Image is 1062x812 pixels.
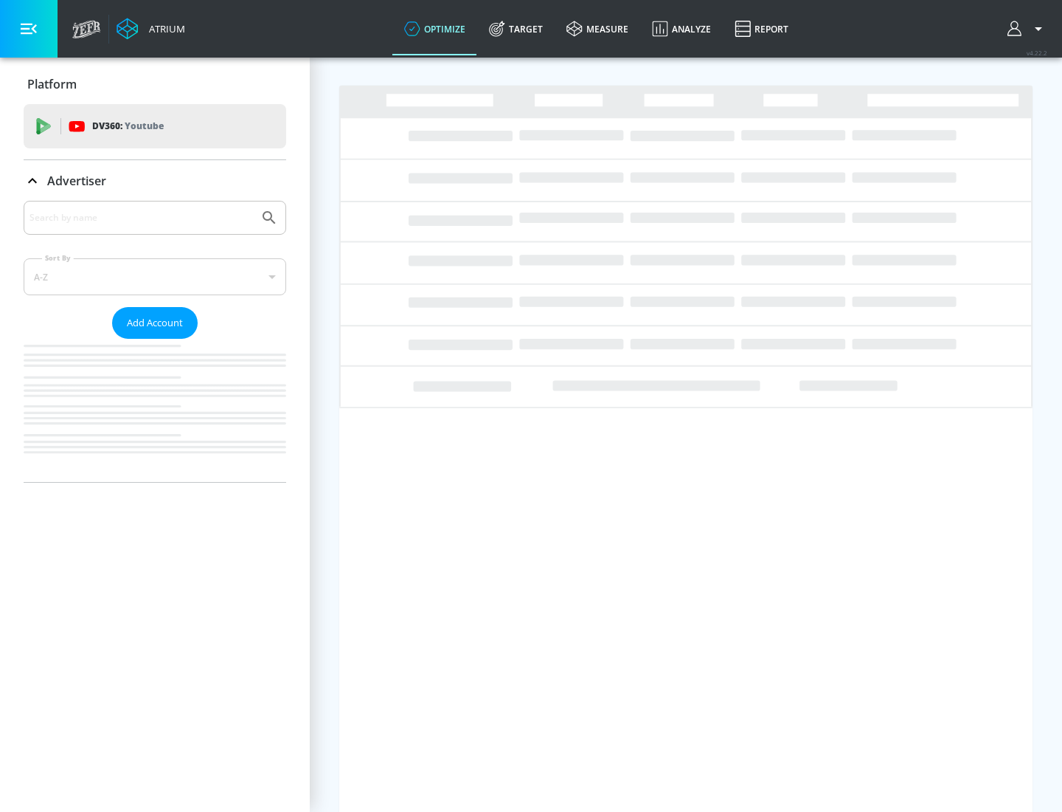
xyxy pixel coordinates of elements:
div: Atrium [143,22,185,35]
label: Sort By [42,253,74,263]
a: Analyze [640,2,723,55]
nav: list of Advertiser [24,339,286,482]
p: Platform [27,76,77,92]
div: A-Z [24,258,286,295]
p: DV360: [92,118,164,134]
a: Report [723,2,800,55]
input: Search by name [29,208,253,227]
a: optimize [392,2,477,55]
a: measure [555,2,640,55]
div: Advertiser [24,201,286,482]
p: Advertiser [47,173,106,189]
span: v 4.22.2 [1027,49,1047,57]
a: Atrium [117,18,185,40]
div: Advertiser [24,160,286,202]
div: DV360: Youtube [24,104,286,148]
span: Add Account [127,314,183,331]
a: Target [477,2,555,55]
div: Platform [24,63,286,105]
button: Add Account [112,307,198,339]
p: Youtube [125,118,164,134]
